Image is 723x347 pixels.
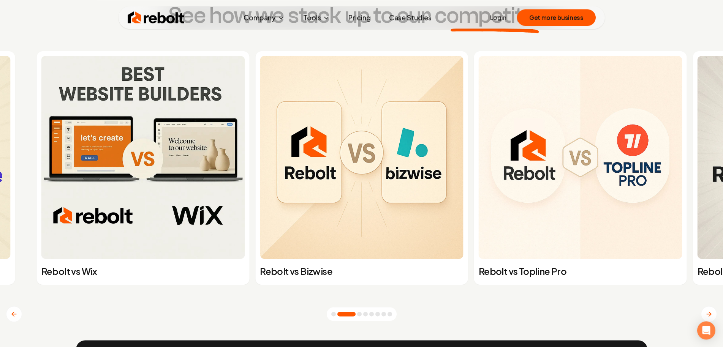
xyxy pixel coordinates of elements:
p: Rebolt vs Wix [41,265,245,277]
p: Rebolt vs Bizwise [260,265,464,277]
button: Go to slide 1 [331,312,336,316]
a: Rebolt vs BizwiseRebolt vs Bizwise [255,51,468,285]
img: Rebolt vs Wix [41,56,245,259]
a: Pricing [342,10,377,25]
button: Company [237,10,291,25]
p: Rebolt vs Topline Pro [479,265,682,277]
div: Open Intercom Messenger [697,321,715,339]
a: Case Studies [383,10,438,25]
img: Rebolt Logo [128,10,185,25]
button: Go to slide 6 [375,312,380,316]
span: competitors [435,4,555,27]
button: Go to slide 7 [381,312,386,316]
button: Next slide [701,306,717,322]
a: Rebolt vs Topline ProRebolt vs Topline Pro [474,51,687,285]
button: Go to slide 8 [388,312,392,316]
button: Previous slide [6,306,22,322]
button: Go to slide 2 [337,312,356,316]
button: Go to slide 4 [363,312,368,316]
button: Go to slide 5 [369,312,374,316]
button: Go to slide 3 [357,312,362,316]
a: Login [490,13,506,22]
img: Rebolt vs Bizwise [260,56,464,259]
button: Get more business [517,9,595,26]
img: Rebolt vs Topline Pro [479,56,682,259]
h3: See how we stack up to our [168,4,554,27]
a: Rebolt vs WixRebolt vs Wix [37,51,250,285]
button: Tools [297,10,336,25]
